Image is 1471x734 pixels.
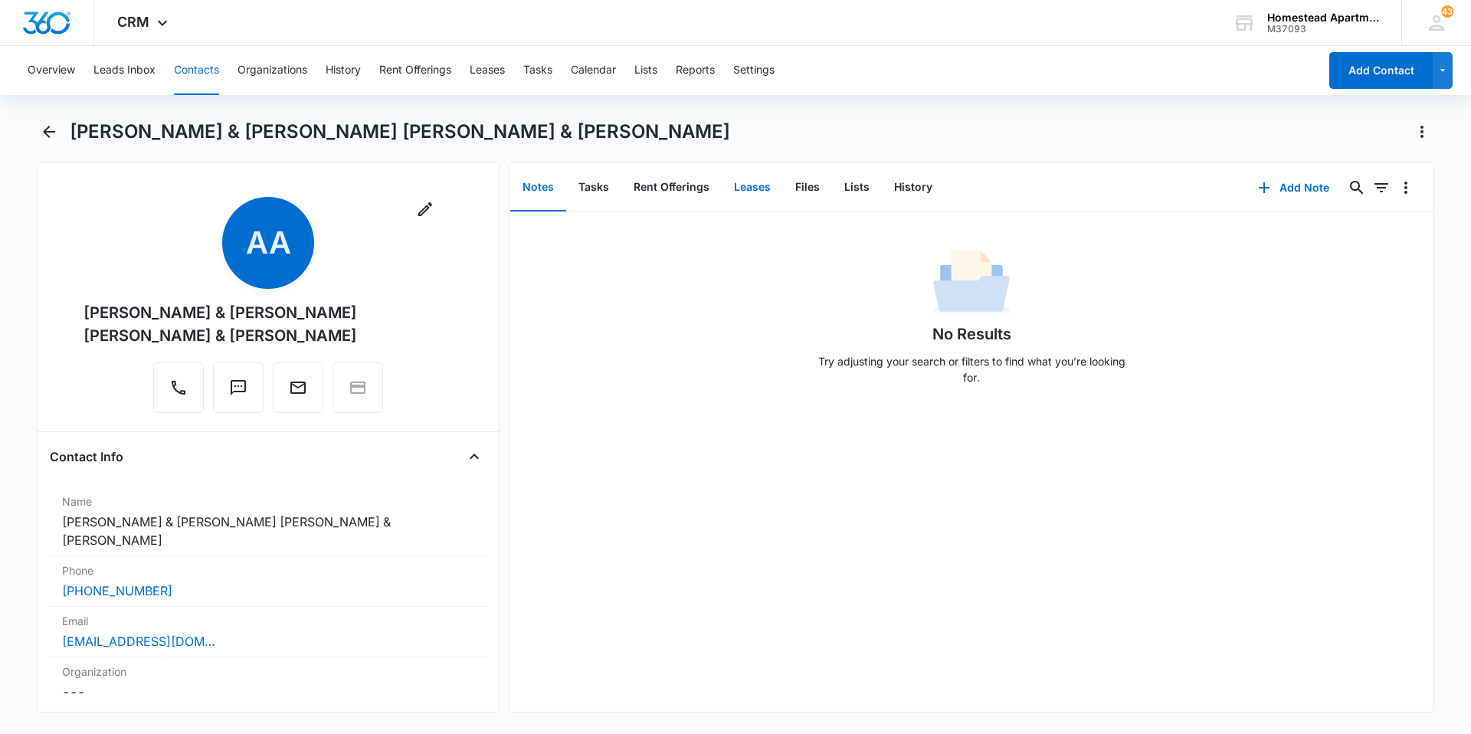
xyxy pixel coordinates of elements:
[510,164,566,211] button: Notes
[50,447,123,466] h4: Contact Info
[37,120,61,144] button: Back
[1441,5,1453,18] span: 43
[62,664,474,680] label: Organization
[213,386,264,399] a: Text
[62,493,474,510] label: Name
[1410,120,1434,144] button: Actions
[1267,24,1379,34] div: account id
[70,120,730,143] h1: [PERSON_NAME] & [PERSON_NAME] [PERSON_NAME] & [PERSON_NAME]
[84,301,453,347] div: [PERSON_NAME] & [PERSON_NAME] [PERSON_NAME] & [PERSON_NAME]
[62,613,474,629] label: Email
[238,46,307,95] button: Organizations
[93,46,156,95] button: Leads Inbox
[523,46,552,95] button: Tasks
[566,164,621,211] button: Tasks
[932,323,1011,346] h1: No Results
[273,386,323,399] a: Email
[326,46,361,95] button: History
[733,46,775,95] button: Settings
[621,164,722,211] button: Rent Offerings
[933,246,1010,323] img: No Data
[722,164,783,211] button: Leases
[470,46,505,95] button: Leases
[832,164,882,211] button: Lists
[634,46,657,95] button: Lists
[1267,11,1379,24] div: account name
[571,46,616,95] button: Calendar
[213,362,264,413] button: Text
[62,513,474,549] dd: [PERSON_NAME] & [PERSON_NAME] [PERSON_NAME] & [PERSON_NAME]
[50,487,487,556] div: Name[PERSON_NAME] & [PERSON_NAME] [PERSON_NAME] & [PERSON_NAME]
[62,632,215,650] a: [EMAIL_ADDRESS][DOMAIN_NAME]
[1243,169,1345,206] button: Add Note
[222,197,314,289] span: AA
[1441,5,1453,18] div: notifications count
[379,46,451,95] button: Rent Offerings
[273,362,323,413] button: Email
[153,362,204,413] button: Call
[153,386,204,399] a: Call
[462,444,487,469] button: Close
[811,353,1132,385] p: Try adjusting your search or filters to find what you’re looking for.
[50,607,487,657] div: Email[EMAIL_ADDRESS][DOMAIN_NAME]
[117,14,149,30] span: CRM
[62,562,474,578] label: Phone
[50,657,487,707] div: Organization---
[1345,175,1369,200] button: Search...
[50,556,487,607] div: Phone[PHONE_NUMBER]
[62,683,474,701] dd: ---
[62,582,172,600] a: [PHONE_NUMBER]
[882,164,945,211] button: History
[1329,52,1433,89] button: Add Contact
[1369,175,1394,200] button: Filters
[783,164,832,211] button: Files
[174,46,219,95] button: Contacts
[1394,175,1418,200] button: Overflow Menu
[676,46,715,95] button: Reports
[28,46,75,95] button: Overview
